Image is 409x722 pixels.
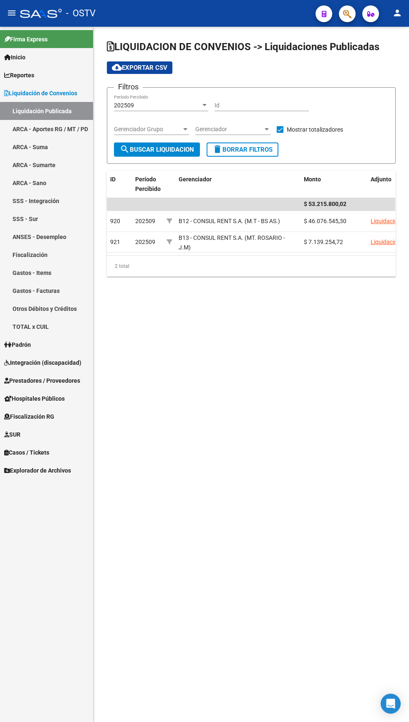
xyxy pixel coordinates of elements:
[4,71,34,80] span: Reportes
[304,201,346,207] span: $ 53.215.800,02
[304,216,364,226] div: $ 46.076.545,30
[207,142,278,157] button: Borrar Filtros
[4,430,20,439] span: SUR
[107,41,379,53] span: LIQUIDACION DE CONVENIOS -> Liquidaciones Publicadas
[179,176,212,183] span: Gerenciador
[114,102,134,109] span: 202509
[135,176,161,192] span: Período Percibido
[107,256,396,277] div: 2 total
[135,239,155,245] span: 202509
[135,218,155,224] span: 202509
[4,376,80,385] span: Prestadores / Proveedores
[287,125,343,135] span: Mostrar totalizadores
[4,412,54,421] span: Fiscalización RG
[132,170,163,207] datatable-header-cell: Período Percibido
[381,694,401,714] div: Open Intercom Messenger
[367,170,409,207] datatable-header-cell: Adjunto
[392,8,402,18] mat-icon: person
[4,466,71,475] span: Explorador de Archivos
[110,239,120,245] span: 921
[4,53,25,62] span: Inicio
[175,170,300,207] datatable-header-cell: Gerenciador
[112,62,122,72] mat-icon: cloud_download
[371,176,391,183] span: Adjunto
[304,237,364,247] div: $ 7.139.254,72
[371,239,401,245] a: Liquidación
[195,126,263,133] span: Gerenciador
[371,218,401,224] a: Liquidación
[4,394,65,403] span: Hospitales Públicos
[4,448,49,457] span: Casos / Tickets
[114,142,200,157] button: Buscar Liquidacion
[4,35,48,44] span: Firma Express
[114,81,143,93] h3: Filtros
[304,176,321,183] span: Monto
[212,144,222,154] mat-icon: delete
[179,234,285,251] span: B13 - CONSUL RENT S.A. (MT. ROSARIO - J.M)
[120,146,194,153] span: Buscar Liquidacion
[112,64,167,71] span: Exportar CSV
[107,61,172,74] button: Exportar CSV
[212,146,273,153] span: Borrar Filtros
[4,89,77,98] span: Liquidación de Convenios
[110,176,116,183] span: ID
[7,8,17,18] mat-icon: menu
[179,218,280,224] span: B12 - CONSUL RENT S.A. (M.T - BS AS.)
[110,218,120,224] span: 920
[4,340,31,349] span: Padrón
[4,358,81,367] span: Integración (discapacidad)
[66,4,96,23] span: - OSTV
[300,170,367,207] datatable-header-cell: Monto
[107,170,132,207] datatable-header-cell: ID
[114,126,182,133] span: Gerenciador Grupo
[120,144,130,154] mat-icon: search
